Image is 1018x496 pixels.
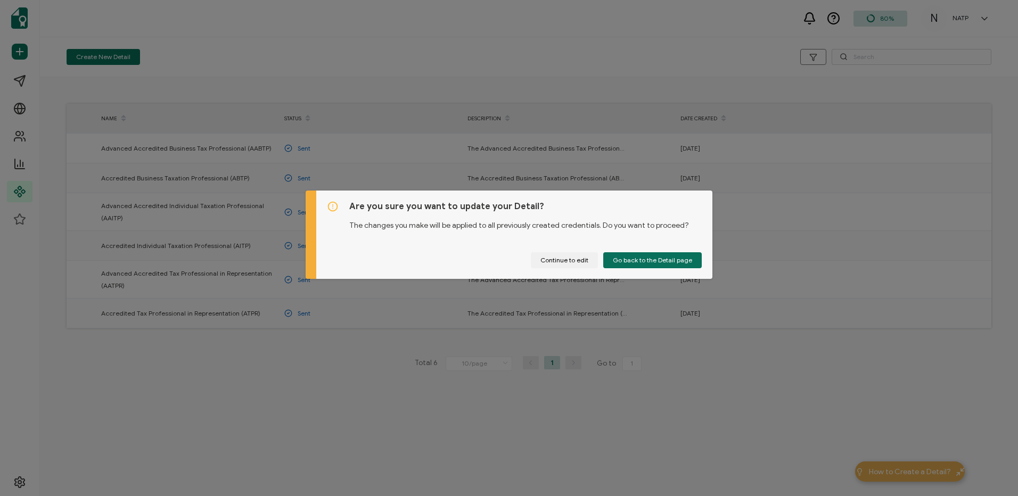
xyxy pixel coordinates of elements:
[306,191,713,279] div: dialog
[603,252,702,268] button: Go back to the Detail page
[349,212,702,231] p: The changes you make will be applied to all previously created credentials. Do you want to proceed?
[613,257,692,263] span: Go back to the Detail page
[349,201,702,212] h5: Are you sure you want to update your Detail?
[531,252,598,268] button: Continue to edit
[965,445,1018,496] iframe: Chat Widget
